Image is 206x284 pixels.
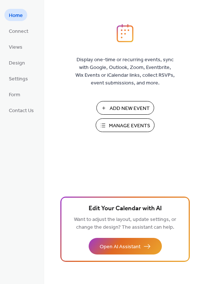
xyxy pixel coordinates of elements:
span: Views [9,44,22,51]
span: Display one-time or recurring events, sync with Google, Outlook, Zoom, Eventbrite, Wix Events or ... [75,56,175,87]
a: Connect [4,25,33,37]
span: Contact Us [9,107,34,115]
span: Edit Your Calendar with AI [89,204,162,214]
a: Design [4,56,29,69]
button: Open AI Assistant [89,238,162,254]
span: Settings [9,75,28,83]
span: Home [9,12,23,20]
a: Form [4,88,25,100]
span: Connect [9,28,28,35]
span: Form [9,91,20,99]
button: Manage Events [96,118,154,132]
span: Open AI Assistant [100,243,141,251]
a: Contact Us [4,104,38,116]
span: Want to adjust the layout, update settings, or change the design? The assistant can help. [74,215,176,232]
a: Home [4,9,27,21]
a: Settings [4,72,32,84]
span: Design [9,59,25,67]
a: Views [4,41,27,53]
span: Add New Event [110,105,150,112]
img: logo_icon.svg [117,24,134,42]
span: Manage Events [109,122,150,130]
button: Add New Event [96,101,154,115]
